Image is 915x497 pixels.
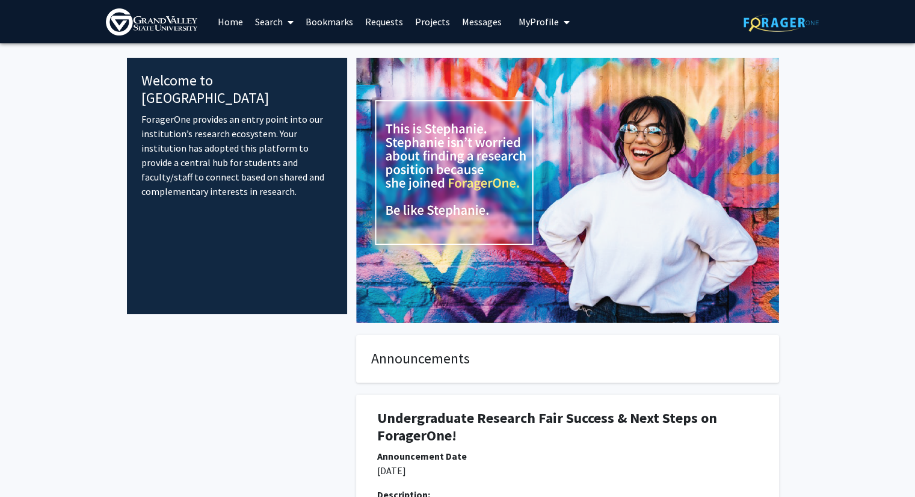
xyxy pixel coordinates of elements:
[409,1,456,43] a: Projects
[377,410,758,445] h1: Undergraduate Research Fair Success & Next Steps on ForagerOne!
[106,8,197,35] img: Grand Valley State University Logo
[371,350,764,368] h4: Announcements
[300,1,359,43] a: Bookmarks
[141,72,333,107] h4: Welcome to [GEOGRAPHIC_DATA]
[9,443,51,488] iframe: Chat
[456,1,508,43] a: Messages
[744,13,819,32] img: ForagerOne Logo
[377,449,758,463] div: Announcement Date
[212,1,249,43] a: Home
[519,16,559,28] span: My Profile
[356,58,779,323] img: Cover Image
[359,1,409,43] a: Requests
[249,1,300,43] a: Search
[377,463,758,478] p: [DATE]
[141,112,333,199] p: ForagerOne provides an entry point into our institution’s research ecosystem. Your institution ha...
